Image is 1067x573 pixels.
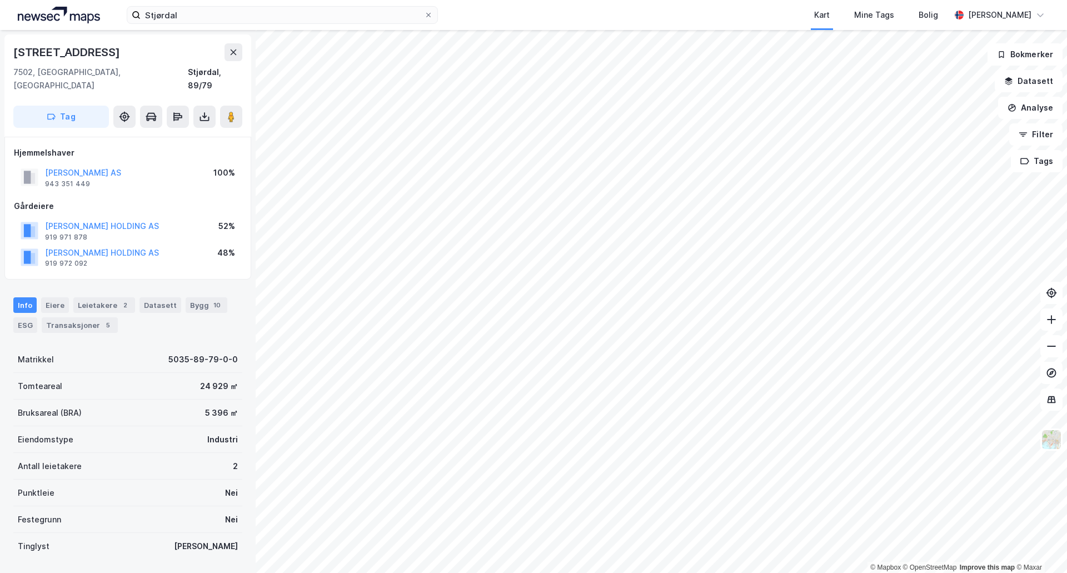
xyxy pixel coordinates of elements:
img: logo.a4113a55bc3d86da70a041830d287a7e.svg [18,7,100,23]
div: [PERSON_NAME] [968,8,1031,22]
div: Nei [225,486,238,500]
button: Filter [1009,123,1063,146]
div: [STREET_ADDRESS] [13,43,122,61]
div: Industri [207,433,238,446]
div: Matrikkel [18,353,54,366]
div: Tinglyst [18,540,49,553]
div: Kontrollprogram for chat [1011,520,1067,573]
div: Bruksareal (BRA) [18,406,82,420]
div: Bygg [186,297,227,313]
div: [PERSON_NAME] [174,540,238,553]
div: Kart [814,8,830,22]
div: ESG [13,317,37,333]
div: 48% [217,246,235,260]
div: Antall leietakere [18,460,82,473]
div: Hjemmelshaver [14,146,242,160]
div: Eiere [41,297,69,313]
button: Datasett [995,70,1063,92]
div: Mine Tags [854,8,894,22]
div: 7502, [GEOGRAPHIC_DATA], [GEOGRAPHIC_DATA] [13,66,188,92]
div: Bolig [919,8,938,22]
a: Improve this map [960,564,1015,571]
div: 52% [218,220,235,233]
div: Festegrunn [18,513,61,526]
button: Bokmerker [988,43,1063,66]
button: Analyse [998,97,1063,119]
div: 2 [119,300,131,311]
div: Info [13,297,37,313]
div: Gårdeiere [14,200,242,213]
div: 5 [102,320,113,331]
div: 100% [213,166,235,180]
div: 5 396 ㎡ [205,406,238,420]
div: 24 929 ㎡ [200,380,238,393]
input: Søk på adresse, matrikkel, gårdeiere, leietakere eller personer [141,7,424,23]
div: Datasett [139,297,181,313]
div: Transaksjoner [42,317,118,333]
div: 919 972 092 [45,259,87,268]
div: Tomteareal [18,380,62,393]
div: 919 971 878 [45,233,87,242]
div: Nei [225,513,238,526]
div: Stjørdal, 89/79 [188,66,242,92]
iframe: Chat Widget [1011,520,1067,573]
div: 943 351 449 [45,180,90,188]
a: Mapbox [870,564,901,571]
div: Leietakere [73,297,135,313]
div: Eiendomstype [18,433,73,446]
a: OpenStreetMap [903,564,957,571]
div: Punktleie [18,486,54,500]
div: 5035-89-79-0-0 [168,353,238,366]
div: 10 [211,300,223,311]
img: Z [1041,429,1062,450]
button: Tags [1011,150,1063,172]
button: Tag [13,106,109,128]
div: 2 [233,460,238,473]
